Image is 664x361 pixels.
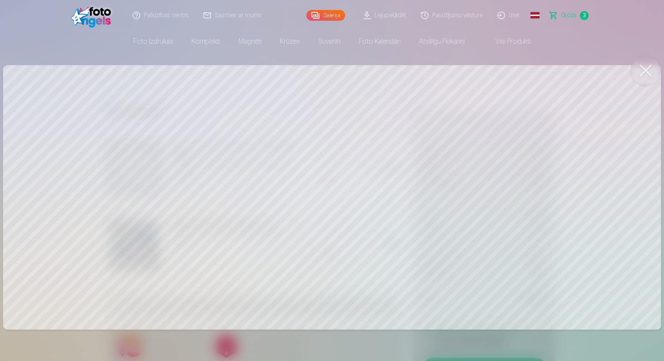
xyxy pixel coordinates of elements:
span: 3 [580,11,589,20]
a: Suvenīri [309,31,350,52]
a: Visi produkti [474,31,540,52]
a: Foto izdrukas [124,31,182,52]
a: Krūzes [271,31,309,52]
span: Grozs [561,11,577,20]
a: Galerija [306,10,345,21]
img: /fa1 [71,3,115,28]
a: Foto kalendāri [350,31,410,52]
a: Komplekti [182,31,229,52]
a: Magnēti [229,31,271,52]
a: Atslēgu piekariņi [410,31,474,52]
